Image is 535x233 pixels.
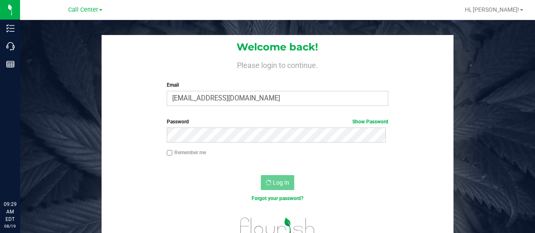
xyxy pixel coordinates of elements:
inline-svg: Reports [6,60,15,68]
a: Show Password [352,119,388,125]
span: Hi, [PERSON_NAME]! [465,6,519,13]
iframe: Resource center [8,166,33,191]
label: Email [167,81,389,89]
label: Remember me [167,149,206,156]
input: Remember me [167,150,173,156]
span: Password [167,119,189,125]
p: 09:29 AM EDT [4,200,16,223]
button: Log In [261,175,294,190]
inline-svg: Inventory [6,24,15,33]
span: Call Center [68,6,98,13]
span: Log In [273,179,289,186]
iframe: Resource center unread badge [25,165,35,175]
a: Forgot your password? [252,195,303,201]
inline-svg: Call Center [6,42,15,50]
h4: Please login to continue. [102,60,453,70]
h1: Welcome back! [102,42,453,53]
p: 08/19 [4,223,16,229]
